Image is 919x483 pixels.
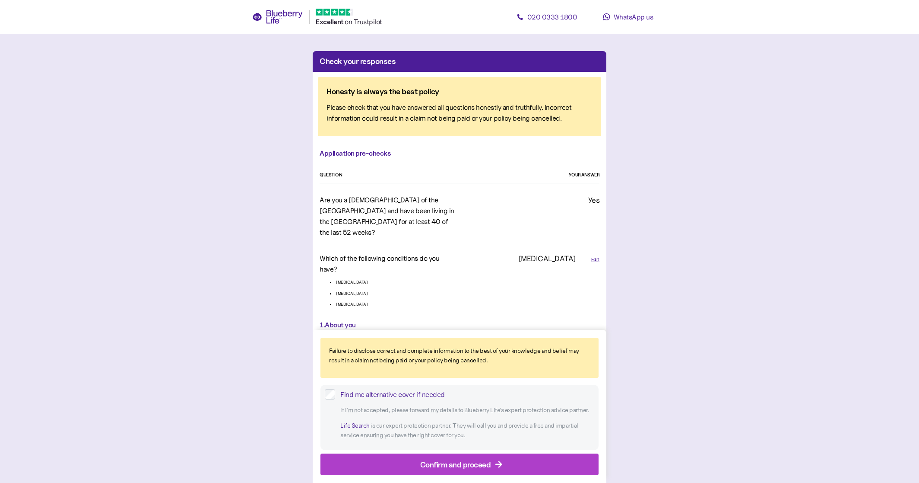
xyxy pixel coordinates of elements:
[614,13,653,21] span: WhatsApp us
[316,18,345,26] span: Excellent ️
[340,389,594,400] div: Find me alternative cover if needed
[463,195,599,206] div: Yes
[329,346,590,365] div: Failure to disclose correct and complete information to the best of your knowledge and belief may...
[320,454,599,475] button: Confirm and proceed
[340,422,370,429] a: Life Search
[336,301,368,308] span: [MEDICAL_DATA]
[527,13,577,21] span: 020 0333 1800
[320,171,342,179] div: QUESTION
[591,256,599,263] button: Edit
[320,253,456,275] div: Which of the following conditions do you have?
[320,320,599,331] div: 1. About you
[340,406,594,415] p: If I’m not accepted, please forward my details to Blueberry Life ’s expert protection advice part...
[320,55,599,67] div: Check your responses
[336,290,368,297] span: [MEDICAL_DATA]
[345,17,382,26] span: on Trustpilot
[589,8,667,26] a: WhatsApp us
[320,195,456,237] div: Are you a [DEMOGRAPHIC_DATA] of the [GEOGRAPHIC_DATA] and have been living in the [GEOGRAPHIC_DAT...
[508,8,586,26] a: 020 0333 1800
[420,458,491,470] div: Confirm and proceed
[326,86,593,98] div: Honesty is always the best policy
[326,102,593,124] div: Please check that you have answered all questions honestly and truthfully. Incorrect information ...
[320,148,599,159] div: Application pre-checks
[340,421,594,440] p: is our expert protection partner. They will call you and provide a free and impartial service ens...
[336,279,368,286] span: [MEDICAL_DATA]
[569,171,600,179] div: YOUR ANSWER
[463,253,576,265] div: [MEDICAL_DATA]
